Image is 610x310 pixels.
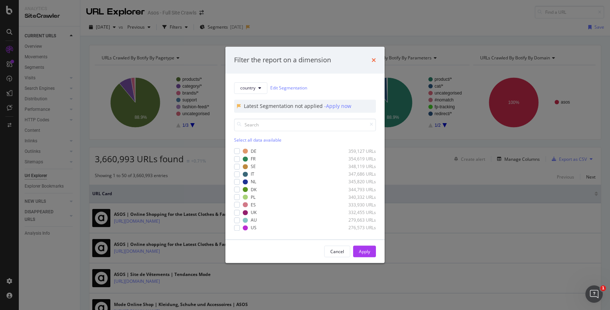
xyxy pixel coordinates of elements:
[244,102,324,110] div: Latest Segmentation not applied
[234,55,331,65] div: Filter the report on a dimension
[251,179,256,185] div: NL
[251,163,256,169] div: SE
[234,82,267,94] button: country
[270,84,307,92] a: Edit Segmentation
[240,85,255,91] span: country
[251,209,257,215] div: UK
[340,148,376,154] div: 359,127 URLs
[234,118,376,131] input: Search
[251,194,255,200] div: PL
[251,171,254,177] div: IT
[340,163,376,169] div: 348,119 URLs
[359,248,370,255] div: Apply
[251,156,255,162] div: FR
[324,102,351,110] div: - Apply now
[340,171,376,177] div: 347,686 URLs
[340,217,376,223] div: 279,663 URLs
[251,202,256,208] div: ES
[251,217,257,223] div: AU
[340,202,376,208] div: 333,930 URLs
[353,246,376,257] button: Apply
[340,225,376,231] div: 276,573 URLs
[340,187,376,193] div: 344,793 URLs
[585,285,603,303] iframe: Intercom live chat
[324,246,350,257] button: Cancel
[225,47,385,263] div: modal
[600,285,606,291] span: 1
[340,194,376,200] div: 340,332 URLs
[340,209,376,215] div: 332,455 URLs
[234,137,376,143] div: Select all data available
[251,148,257,154] div: DE
[372,55,376,65] div: times
[251,225,257,231] div: US
[251,187,257,193] div: DK
[340,156,376,162] div: 354,619 URLs
[340,179,376,185] div: 345,820 URLs
[330,248,344,255] div: Cancel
